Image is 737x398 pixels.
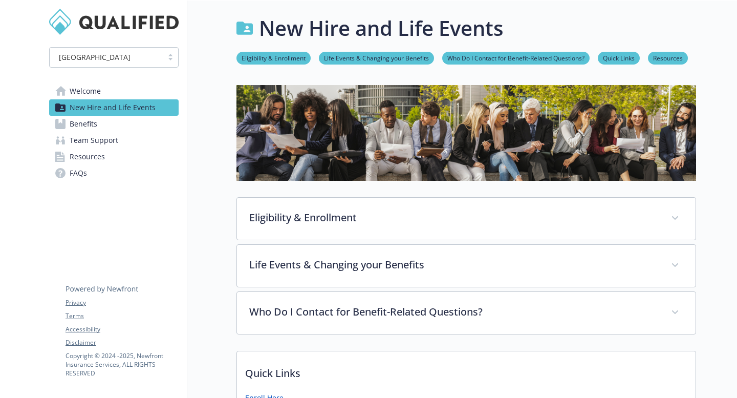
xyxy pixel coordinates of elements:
a: Terms [66,311,178,321]
a: Resources [49,149,179,165]
p: Eligibility & Enrollment [249,210,659,225]
span: New Hire and Life Events [70,99,156,116]
a: Eligibility & Enrollment [236,53,311,62]
span: [GEOGRAPHIC_DATA] [55,52,158,62]
div: Who Do I Contact for Benefit-Related Questions? [237,292,696,334]
a: FAQs [49,165,179,181]
span: Team Support [70,132,118,149]
div: Life Events & Changing your Benefits [237,245,696,287]
span: Benefits [70,116,97,132]
p: Copyright © 2024 - 2025 , Newfront Insurance Services, ALL RIGHTS RESERVED [66,351,178,378]
a: New Hire and Life Events [49,99,179,116]
a: Privacy [66,298,178,307]
span: [GEOGRAPHIC_DATA] [59,52,131,62]
p: Who Do I Contact for Benefit-Related Questions? [249,304,659,320]
div: Eligibility & Enrollment [237,198,696,240]
a: Welcome [49,83,179,99]
p: Life Events & Changing your Benefits [249,257,659,273]
a: Life Events & Changing your Benefits [319,53,434,62]
span: Resources [70,149,105,165]
p: Quick Links [237,351,696,389]
a: Quick Links [598,53,640,62]
a: Resources [648,53,688,62]
a: Benefits [49,116,179,132]
span: Welcome [70,83,101,99]
a: Accessibility [66,325,178,334]
span: FAQs [70,165,87,181]
a: Team Support [49,132,179,149]
h1: New Hire and Life Events [259,13,503,44]
a: Who Do I Contact for Benefit-Related Questions? [442,53,590,62]
a: Disclaimer [66,338,178,347]
img: new hire page banner [236,85,696,181]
